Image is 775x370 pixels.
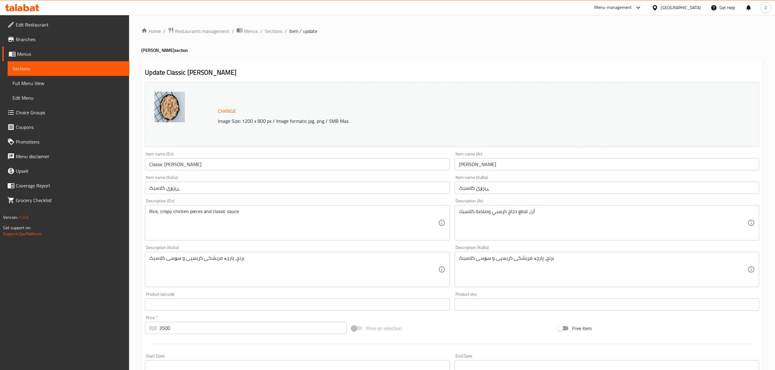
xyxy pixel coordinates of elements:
span: Upsell [16,167,124,175]
a: Menu disclaimer [2,149,129,164]
li: / [260,27,262,35]
img: %D8%B1%D9%8A%D8%B2%D9%88_%D9%83%D9%84%D8%A7%D8%B3%D9%8A%D9%83638934800858338909.jpg [154,92,185,122]
span: Grocery Checklist [16,197,124,204]
input: Please enter product sku [455,298,759,311]
span: Edit Restaurant [16,21,124,28]
li: / [163,27,165,35]
a: Menus [2,47,129,61]
a: Branches [2,32,129,47]
a: Sections [8,61,129,76]
a: Home [141,27,161,35]
a: Edit Restaurant [2,17,129,32]
a: Coverage Report [2,178,129,193]
input: Enter name Ar [455,158,759,170]
span: Sections [13,65,124,72]
textarea: برنج، پارچە مریشکی کریسپی و سۆسی کلاسیک [459,255,748,284]
textarea: برنج، پارچە مریشکی کریسپی و سۆسی کلاسیک [149,255,438,284]
a: Grocery Checklist [2,193,129,208]
span: Branches [16,36,124,43]
div: [GEOGRAPHIC_DATA] [661,4,701,11]
h2: Update Classic [PERSON_NAME] [145,68,759,77]
h4: [PERSON_NAME] section [141,47,763,53]
span: Menus [244,27,258,35]
a: Menus [236,27,258,35]
a: Edit Menu [8,91,129,105]
div: Menu-management [594,4,632,11]
span: Menus [17,50,124,58]
input: Please enter price [159,322,346,334]
a: Coupons [2,120,129,134]
span: Version: [3,213,18,221]
span: Coupons [16,123,124,131]
span: Choice Groups [16,109,124,116]
span: item / update [289,27,317,35]
span: Change [218,107,236,116]
input: Enter name En [145,158,449,170]
nav: breadcrumb [141,27,763,35]
span: Z [765,4,767,11]
input: Enter name KuSo [145,182,449,194]
a: Upsell [2,164,129,178]
a: Choice Groups [2,105,129,120]
span: Edit Menu [13,94,124,101]
p: IQD [149,324,157,332]
li: / [285,27,287,35]
span: Coverage Report [16,182,124,189]
span: Restaurants management [175,27,229,35]
input: Enter name KuBa [455,182,759,194]
li: / [232,27,234,35]
a: Support.OpsPlatform [3,230,42,238]
span: Get support on: [3,224,31,232]
input: Please enter product barcode [145,298,449,311]
a: Sections [265,27,282,35]
textarea: أرز، قطع دجاج كرسبي وصلصة كلاسيك [459,208,748,237]
span: Full Menu View [13,80,124,87]
span: 1.0.0 [19,213,28,221]
span: Promotions [16,138,124,145]
span: Menu disclaimer [16,153,124,160]
a: Restaurants management [168,27,229,35]
span: Free item [572,325,592,332]
button: Change [215,105,239,117]
a: Promotions [2,134,129,149]
textarea: Rice, crispy chicken pieces and classic sauce [149,208,438,237]
span: Price on selection [366,325,402,332]
p: Image Size: 1200 x 800 px / Image formats: jpg, png / 5MB Max. [215,117,662,125]
a: Full Menu View [8,76,129,91]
